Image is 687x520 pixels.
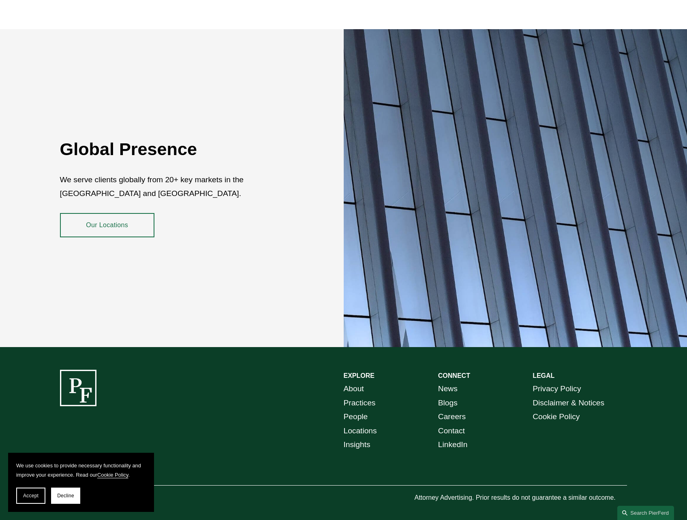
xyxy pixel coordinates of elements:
a: About [344,382,364,396]
span: Decline [57,493,74,499]
a: Locations [344,424,377,438]
p: Attorney Advertising. Prior results do not guarantee a similar outcome. [414,492,627,504]
section: Cookie banner [8,453,154,512]
a: Contact [438,424,465,438]
a: Careers [438,410,466,424]
a: Insights [344,438,370,452]
h2: Global Presence [60,139,296,160]
strong: EXPLORE [344,372,375,379]
p: We serve clients globally from 20+ key markets in the [GEOGRAPHIC_DATA] and [GEOGRAPHIC_DATA]. [60,173,296,201]
p: We use cookies to provide necessary functionality and improve your experience. Read our . [16,461,146,480]
a: Disclaimer & Notices [533,396,604,410]
a: Search this site [617,506,674,520]
a: Blogs [438,396,458,410]
button: Accept [16,488,45,504]
a: Privacy Policy [533,382,581,396]
a: News [438,382,458,396]
a: Cookie Policy [97,472,128,478]
a: Cookie Policy [533,410,580,424]
strong: LEGAL [533,372,554,379]
button: Decline [51,488,80,504]
a: LinkedIn [438,438,468,452]
span: Accept [23,493,39,499]
strong: CONNECT [438,372,470,379]
a: People [344,410,368,424]
a: Our Locations [60,213,154,237]
a: Practices [344,396,376,410]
